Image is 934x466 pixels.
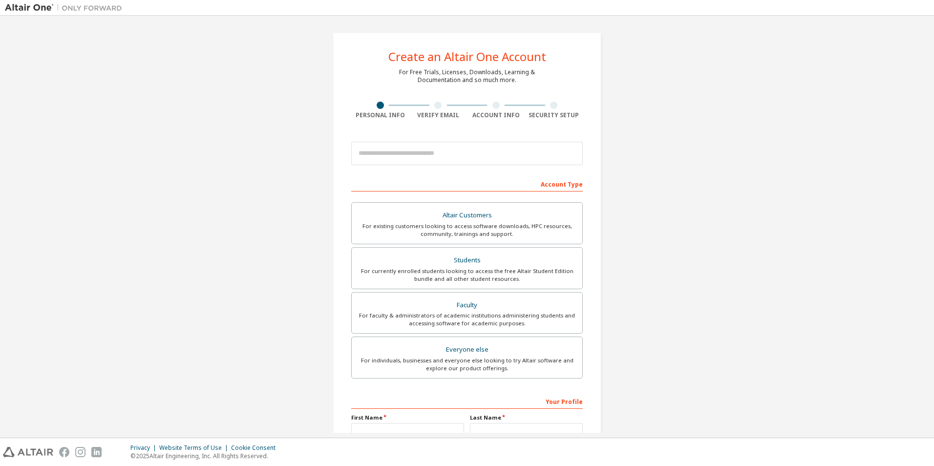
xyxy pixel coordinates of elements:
img: Altair One [5,3,127,13]
label: First Name [351,414,464,422]
div: Everyone else [358,343,576,357]
img: facebook.svg [59,447,69,457]
div: Your Profile [351,393,583,409]
div: For individuals, businesses and everyone else looking to try Altair software and explore our prod... [358,357,576,372]
img: linkedin.svg [91,447,102,457]
div: Personal Info [351,111,409,119]
div: Cookie Consent [231,444,281,452]
div: For currently enrolled students looking to access the free Altair Student Edition bundle and all ... [358,267,576,283]
label: Last Name [470,414,583,422]
img: altair_logo.svg [3,447,53,457]
div: Account Type [351,176,583,191]
div: Students [358,254,576,267]
div: Create an Altair One Account [388,51,546,63]
div: Faculty [358,298,576,312]
div: Altair Customers [358,209,576,222]
div: Security Setup [525,111,583,119]
div: For existing customers looking to access software downloads, HPC resources, community, trainings ... [358,222,576,238]
div: Verify Email [409,111,467,119]
div: For faculty & administrators of academic institutions administering students and accessing softwa... [358,312,576,327]
img: instagram.svg [75,447,85,457]
p: © 2025 Altair Engineering, Inc. All Rights Reserved. [130,452,281,460]
div: Website Terms of Use [159,444,231,452]
div: Privacy [130,444,159,452]
div: Account Info [467,111,525,119]
div: For Free Trials, Licenses, Downloads, Learning & Documentation and so much more. [399,68,535,84]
